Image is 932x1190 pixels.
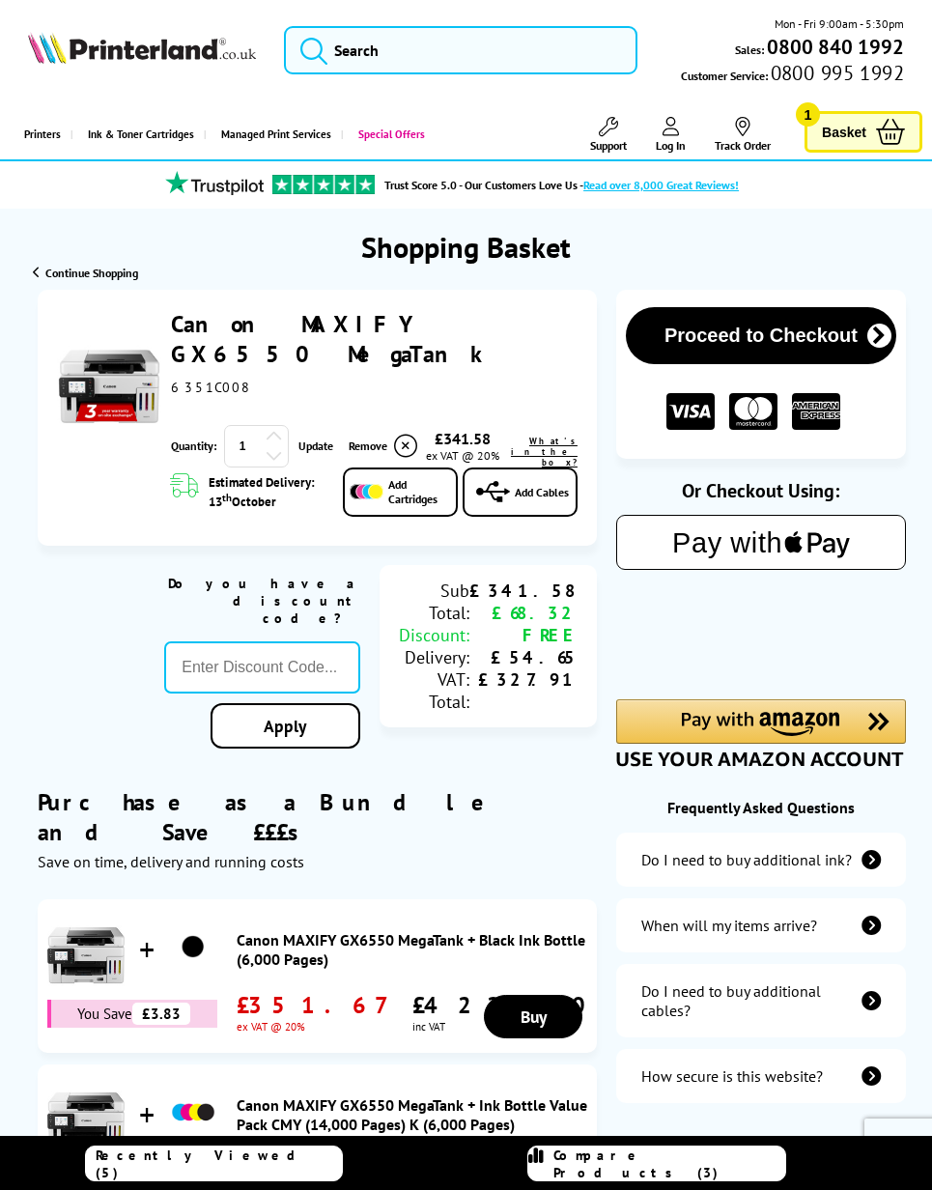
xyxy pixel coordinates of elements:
a: 0800 840 1992 [764,38,904,56]
img: trustpilot rating [272,175,375,194]
div: FREE [469,624,578,646]
b: 0800 840 1992 [767,34,904,60]
a: items-arrive [616,898,906,952]
span: Read over 8,000 Great Reviews! [583,178,739,192]
div: £54.65 [469,646,578,668]
a: Managed Print Services [204,110,341,159]
span: 6351C008 [171,379,246,396]
a: Support [590,117,627,153]
a: Compare Products (3) [527,1146,786,1181]
a: Buy [484,995,582,1038]
span: Mon - Fri 9:00am - 5:30pm [775,14,904,33]
div: Save on time, delivery and running costs [38,852,597,871]
span: £3.83 [132,1003,190,1025]
input: Enter Discount Code... [164,641,360,694]
a: additional-cables [616,964,906,1037]
a: Printerland Logo [28,32,256,68]
img: Canon MAXIFY GX6550 MegaTank + Ink Bottle Value Pack CMY (14,000 Pages) K (6,000 Pages) [169,1089,217,1137]
a: Recently Viewed (5) [85,1146,344,1181]
a: additional-ink [616,833,906,887]
div: £341.58 [420,429,506,448]
div: £341.58 [469,580,578,602]
a: Trust Score 5.0 - Our Customers Love Us -Read over 8,000 Great Reviews! [384,178,739,192]
span: ex VAT @ 20% [237,1020,393,1034]
div: How secure is this website? [641,1066,823,1086]
a: Apply [211,703,360,749]
div: You Save [47,1000,217,1028]
img: Canon MAXIFY GX6550 MegaTank + Ink Bottle Value Pack CMY (14,000 Pages) K (6,000 Pages) [47,1074,125,1151]
span: Compare Products (3) [553,1147,785,1181]
div: Amazon Pay - Use your Amazon account [616,699,906,767]
div: Total: [399,691,469,713]
span: Ink & Toner Cartridges [88,110,194,159]
a: Canon MAXIFY GX6550 MegaTank [171,309,495,369]
span: Remove [349,439,387,453]
span: Log In [656,138,686,153]
img: trustpilot rating [156,171,272,195]
span: Estimated Delivery: 13 October [209,474,324,510]
img: VISA [666,393,715,431]
input: Search [284,26,638,74]
div: Delivery: [399,646,469,668]
div: Do I need to buy additional cables? [641,981,861,1020]
a: secure-website [616,1049,906,1103]
span: Basket [822,119,866,145]
button: Proceed to Checkout [626,307,896,364]
div: Purchase as a Bundle and Save £££s [38,758,597,871]
div: Do I need to buy additional ink? [641,850,852,869]
a: Track Order [715,117,771,153]
img: Canon MAXIFY GX6550 MegaTank + Black Ink Bottle (6,000 Pages) [47,909,125,986]
img: Canon MAXIFY GX6550 MegaTank + Black Ink Bottle (6,000 Pages) [169,923,217,972]
span: Quantity: [171,439,216,453]
img: Canon MAXIFY GX6550 MegaTank [57,334,161,439]
div: Frequently Asked Questions [616,798,906,817]
sup: th [222,491,232,504]
div: Discount: [399,624,469,646]
span: What's in the box? [511,436,578,467]
a: Continue Shopping [33,266,138,280]
div: VAT: [399,668,469,691]
span: ex VAT @ 20% [426,448,499,463]
div: Or Checkout Using: [616,478,906,503]
span: £422.00 [412,990,600,1020]
a: Canon MAXIFY GX6550 MegaTank + Ink Bottle Value Pack CMY (14,000 Pages) K (6,000 Pages) [237,1095,587,1134]
span: Add Cartridges [388,477,456,506]
span: £351.67 [237,990,393,1020]
img: MASTER CARD [729,393,777,431]
img: American Express [792,393,840,431]
span: Customer Service: [681,64,904,85]
a: lnk_inthebox [506,436,578,467]
div: When will my items arrive? [641,916,817,935]
div: Sub Total: [399,580,469,624]
span: 0800 995 1992 [768,64,904,82]
a: Basket 1 [805,111,922,153]
a: Printers [10,110,71,159]
a: Update [298,439,333,453]
a: Delete item from your basket [349,432,420,461]
iframe: PayPal [616,601,906,666]
a: Special Offers [341,110,435,159]
span: Support [590,138,627,153]
span: Recently Viewed (5) [96,1147,343,1181]
img: Printerland Logo [28,32,256,64]
span: Continue Shopping [45,266,138,280]
a: Ink & Toner Cartridges [71,110,204,159]
h1: Shopping Basket [361,228,571,266]
div: Do you have a discount code? [164,575,360,627]
a: Canon MAXIFY GX6550 MegaTank + Black Ink Bottle (6,000 Pages) [237,930,587,969]
span: 1 [796,102,820,127]
div: £68.32 [469,602,578,624]
span: inc VAT [412,1020,600,1034]
a: Log In [656,117,686,153]
img: Add Cartridges [350,484,383,499]
span: Add Cables [515,485,569,499]
span: Sales: [735,41,764,59]
div: £327.91 [469,668,578,691]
